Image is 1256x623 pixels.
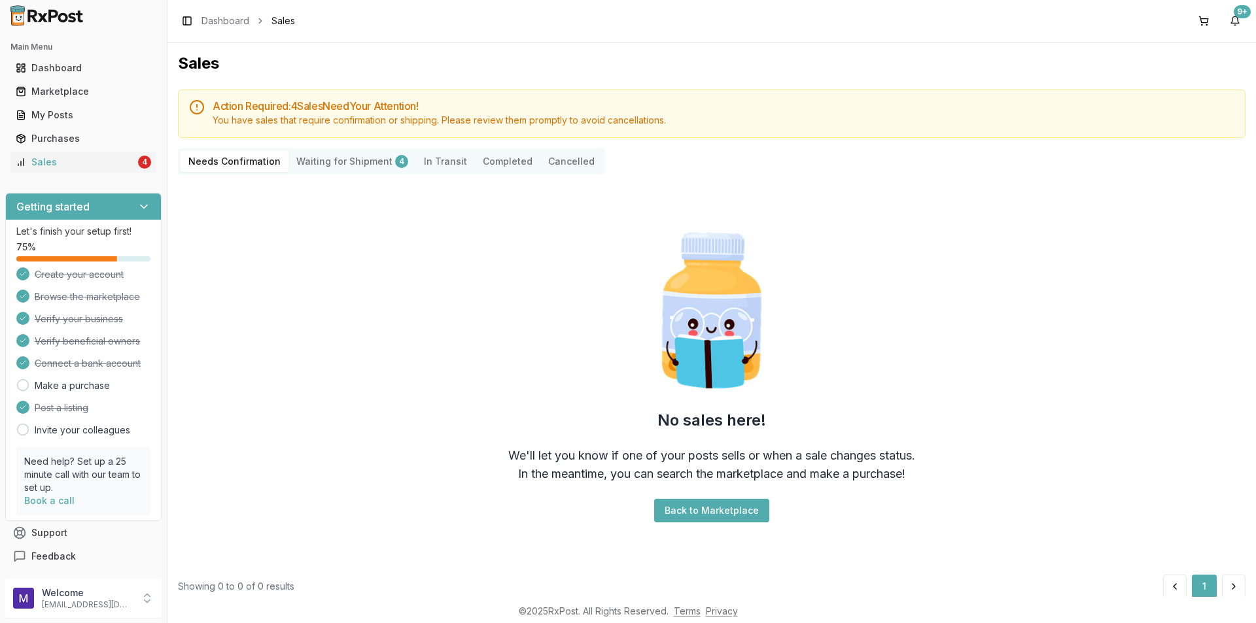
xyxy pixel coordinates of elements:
[35,290,140,303] span: Browse the marketplace
[201,14,249,27] a: Dashboard
[213,114,1234,127] div: You have sales that require confirmation or shipping. Please review them promptly to avoid cancel...
[540,151,602,172] button: Cancelled
[24,455,143,494] p: Need help? Set up a 25 minute call with our team to set up.
[508,446,915,465] div: We'll let you know if one of your posts sells or when a sale changes status.
[10,42,156,52] h2: Main Menu
[475,151,540,172] button: Completed
[42,599,133,610] p: [EMAIL_ADDRESS][DOMAIN_NAME]
[178,53,1246,74] h1: Sales
[1212,579,1243,610] iframe: Intercom live chat
[10,127,156,150] a: Purchases
[5,81,162,102] button: Marketplace
[178,580,294,593] div: Showing 0 to 0 of 0 results
[35,357,141,370] span: Connect a bank account
[10,56,156,80] a: Dashboard
[657,410,766,431] h2: No sales here!
[1192,575,1217,598] button: 1
[518,465,905,483] div: In the meantime, you can search the marketplace and make a purchase!
[416,151,475,172] button: In Transit
[5,545,162,568] button: Feedback
[24,495,75,506] a: Book a call
[395,155,408,168] div: 4
[16,61,151,75] div: Dashboard
[35,424,130,437] a: Invite your colleagues
[16,199,90,214] h3: Getting started
[35,312,123,326] span: Verify your business
[213,101,1234,111] h5: Action Required: 4 Sale s Need Your Attention!
[271,14,295,27] span: Sales
[16,109,151,122] div: My Posts
[10,80,156,103] a: Marketplace
[16,225,150,238] p: Let's finish your setup first!
[628,227,795,394] img: Smart Pill Bottle
[5,5,89,26] img: RxPost Logo
[42,586,133,599] p: Welcome
[181,151,288,172] button: Needs Confirmation
[16,85,151,98] div: Marketplace
[35,379,110,392] a: Make a purchase
[201,14,295,27] nav: breadcrumb
[5,128,162,149] button: Purchases
[16,132,151,145] div: Purchases
[706,605,738,616] a: Privacy
[16,241,36,254] span: 75 %
[138,156,151,169] div: 4
[1225,10,1246,31] button: 9+
[5,152,162,173] button: Sales4
[16,156,135,169] div: Sales
[35,335,140,348] span: Verify beneficial owners
[10,103,156,127] a: My Posts
[35,268,124,281] span: Create your account
[1234,5,1251,18] div: 9+
[5,58,162,78] button: Dashboard
[31,550,76,563] span: Feedback
[654,499,769,522] button: Back to Marketplace
[5,105,162,126] button: My Posts
[5,521,162,545] button: Support
[35,401,88,414] span: Post a listing
[674,605,701,616] a: Terms
[10,150,156,174] a: Sales4
[288,151,416,172] button: Waiting for Shipment
[13,588,34,609] img: User avatar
